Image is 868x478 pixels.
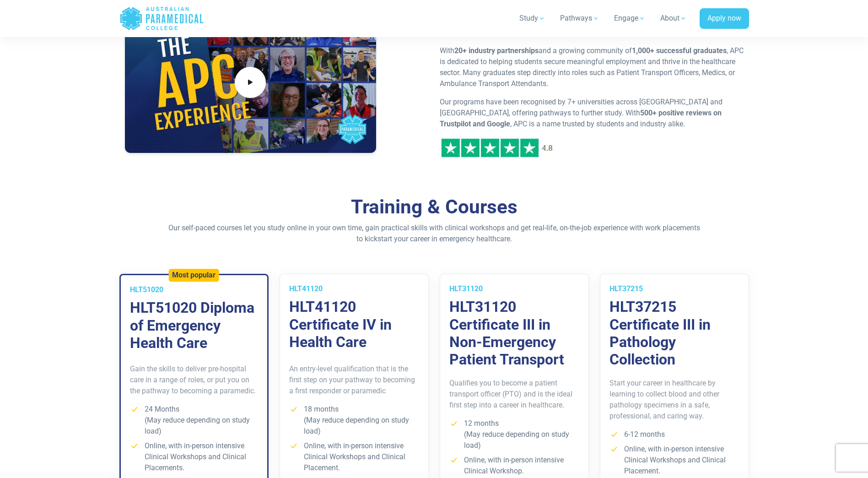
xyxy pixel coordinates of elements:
p: Qualifies you to become a patient transport officer (PTO) and is the ideal first step into a care... [449,378,579,411]
p: Our programs have been recognised by 7+ universities across [GEOGRAPHIC_DATA] and [GEOGRAPHIC_DAT... [440,97,744,130]
a: Pathways [555,5,605,31]
span: HLT41120 [289,284,323,293]
strong: 1,000+ successful graduates [632,46,727,55]
h5: Most popular [172,271,216,280]
h3: HLT37215 Certificate III in Pathology Collection [609,298,739,369]
li: 6-12 months [609,429,739,440]
span: HLT37215 [609,284,643,293]
h3: HLT41120 Certificate IV in Health Care [289,298,419,351]
li: 18 months (May reduce depending on study load) [289,404,419,437]
p: An entry-level qualification that is the first step on your pathway to becoming a first responder... [289,364,419,397]
li: 12 months (May reduce depending on study load) [449,418,579,451]
a: Australian Paramedical College [119,4,204,33]
span: HLT31120 [449,284,483,293]
h3: HLT31120 Certificate III in Non-Emergency Patient Transport [449,298,579,369]
a: Engage [609,5,651,31]
h3: HLT51020 Diploma of Emergency Health Care [130,299,258,352]
p: Start your career in healthcare by learning to collect blood and other pathology specimens in a s... [609,378,739,422]
h2: Training & Courses [167,196,702,219]
a: Study [514,5,551,31]
p: Gain the skills to deliver pre-hospital care in a range of roles, or put you on the pathway to be... [130,364,258,397]
p: With and a growing community of , APC is dedicated to helping students secure meaningful employme... [440,45,744,89]
li: Online, with in-person intensive Clinical Workshops and Clinical Placements. [130,440,258,473]
span: HLT51020 [130,285,163,294]
p: Our self-paced courses let you study online in your own time, gain practical skills with clinical... [167,223,702,244]
a: Apply now [700,8,749,29]
li: 24 Months (May reduce depending on study load) [130,404,258,437]
li: Online, with in-person intensive Clinical Workshops and Clinical Placement. [289,440,419,473]
a: About [655,5,692,31]
li: Online, with in-person intensive Clinical Workshop. [449,455,579,477]
strong: 20+ industry partnerships [454,46,539,55]
li: Online, with in-person intensive Clinical Workshops and Clinical Placement. [609,444,739,477]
